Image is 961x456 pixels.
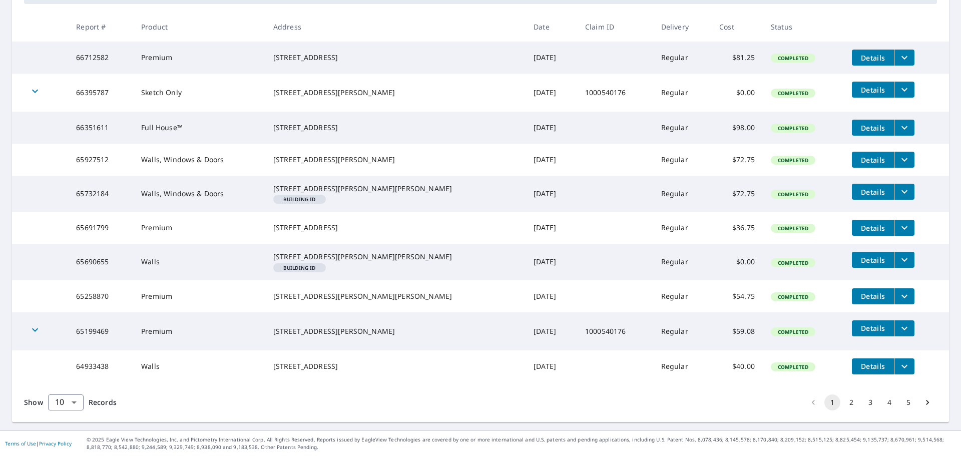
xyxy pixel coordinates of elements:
button: filesDropdownBtn-66712582 [894,50,914,66]
td: $54.75 [711,280,763,312]
td: 65258870 [68,280,133,312]
button: detailsBtn-65927512 [852,152,894,168]
span: Details [858,155,888,165]
button: Go to next page [919,394,935,410]
td: Regular [653,176,712,212]
em: Building ID [283,197,316,202]
td: Regular [653,280,712,312]
span: Completed [772,157,814,164]
th: Address [265,12,526,42]
td: Full House™ [133,112,265,144]
nav: pagination navigation [804,394,937,410]
a: Privacy Policy [39,440,72,447]
th: Report # [68,12,133,42]
button: Go to page 5 [900,394,916,410]
div: [STREET_ADDRESS][PERSON_NAME][PERSON_NAME] [273,184,518,194]
th: Date [526,12,577,42]
td: [DATE] [526,176,577,212]
td: Premium [133,312,265,350]
td: 66712582 [68,42,133,74]
span: Details [858,123,888,133]
td: $36.75 [711,212,763,244]
td: $0.00 [711,244,763,280]
button: filesDropdownBtn-64933438 [894,358,914,374]
div: [STREET_ADDRESS] [273,361,518,371]
span: Completed [772,363,814,370]
span: Details [858,85,888,95]
button: detailsBtn-65691799 [852,220,894,236]
td: Regular [653,144,712,176]
button: filesDropdownBtn-65691799 [894,220,914,236]
td: 65690655 [68,244,133,280]
span: Details [858,361,888,371]
p: © 2025 Eagle View Technologies, Inc. and Pictometry International Corp. All Rights Reserved. Repo... [87,436,956,451]
td: [DATE] [526,280,577,312]
th: Cost [711,12,763,42]
span: Details [858,53,888,63]
span: Completed [772,125,814,132]
td: Regular [653,312,712,350]
div: [STREET_ADDRESS][PERSON_NAME] [273,326,518,336]
td: 66351611 [68,112,133,144]
button: Go to page 4 [881,394,897,410]
div: [STREET_ADDRESS][PERSON_NAME][PERSON_NAME] [273,291,518,301]
div: [STREET_ADDRESS] [273,123,518,133]
span: Completed [772,55,814,62]
td: Premium [133,280,265,312]
td: Walls [133,350,265,382]
th: Status [763,12,844,42]
td: Regular [653,74,712,112]
button: detailsBtn-64933438 [852,358,894,374]
td: [DATE] [526,144,577,176]
button: filesDropdownBtn-65690655 [894,252,914,268]
span: Completed [772,191,814,198]
td: $40.00 [711,350,763,382]
div: [STREET_ADDRESS] [273,53,518,63]
div: [STREET_ADDRESS][PERSON_NAME][PERSON_NAME] [273,252,518,262]
span: Completed [772,259,814,266]
button: detailsBtn-65258870 [852,288,894,304]
td: 65927512 [68,144,133,176]
span: Completed [772,90,814,97]
button: filesDropdownBtn-65732184 [894,184,914,200]
th: Claim ID [577,12,653,42]
a: Terms of Use [5,440,36,447]
td: 1000540176 [577,74,653,112]
div: [STREET_ADDRESS][PERSON_NAME] [273,155,518,165]
td: 64933438 [68,350,133,382]
td: $59.08 [711,312,763,350]
button: filesDropdownBtn-66395787 [894,82,914,98]
div: Show 10 records [48,394,84,410]
button: Go to page 3 [862,394,878,410]
button: Go to page 2 [843,394,859,410]
span: Records [89,397,117,407]
td: Walls [133,244,265,280]
td: Walls, Windows & Doors [133,144,265,176]
button: page 1 [824,394,840,410]
td: 65732184 [68,176,133,212]
span: Details [858,255,888,265]
td: 65199469 [68,312,133,350]
button: filesDropdownBtn-65258870 [894,288,914,304]
td: $72.75 [711,176,763,212]
button: filesDropdownBtn-65927512 [894,152,914,168]
td: [DATE] [526,244,577,280]
td: [DATE] [526,350,577,382]
td: 1000540176 [577,312,653,350]
button: detailsBtn-65199469 [852,320,894,336]
td: [DATE] [526,312,577,350]
span: Details [858,187,888,197]
td: 66395787 [68,74,133,112]
td: $98.00 [711,112,763,144]
td: Premium [133,212,265,244]
div: [STREET_ADDRESS] [273,223,518,233]
button: detailsBtn-66712582 [852,50,894,66]
td: Regular [653,112,712,144]
span: Completed [772,328,814,335]
td: $72.75 [711,144,763,176]
td: $81.25 [711,42,763,74]
button: detailsBtn-65732184 [852,184,894,200]
div: 10 [48,388,84,416]
td: Regular [653,350,712,382]
button: filesDropdownBtn-66351611 [894,120,914,136]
